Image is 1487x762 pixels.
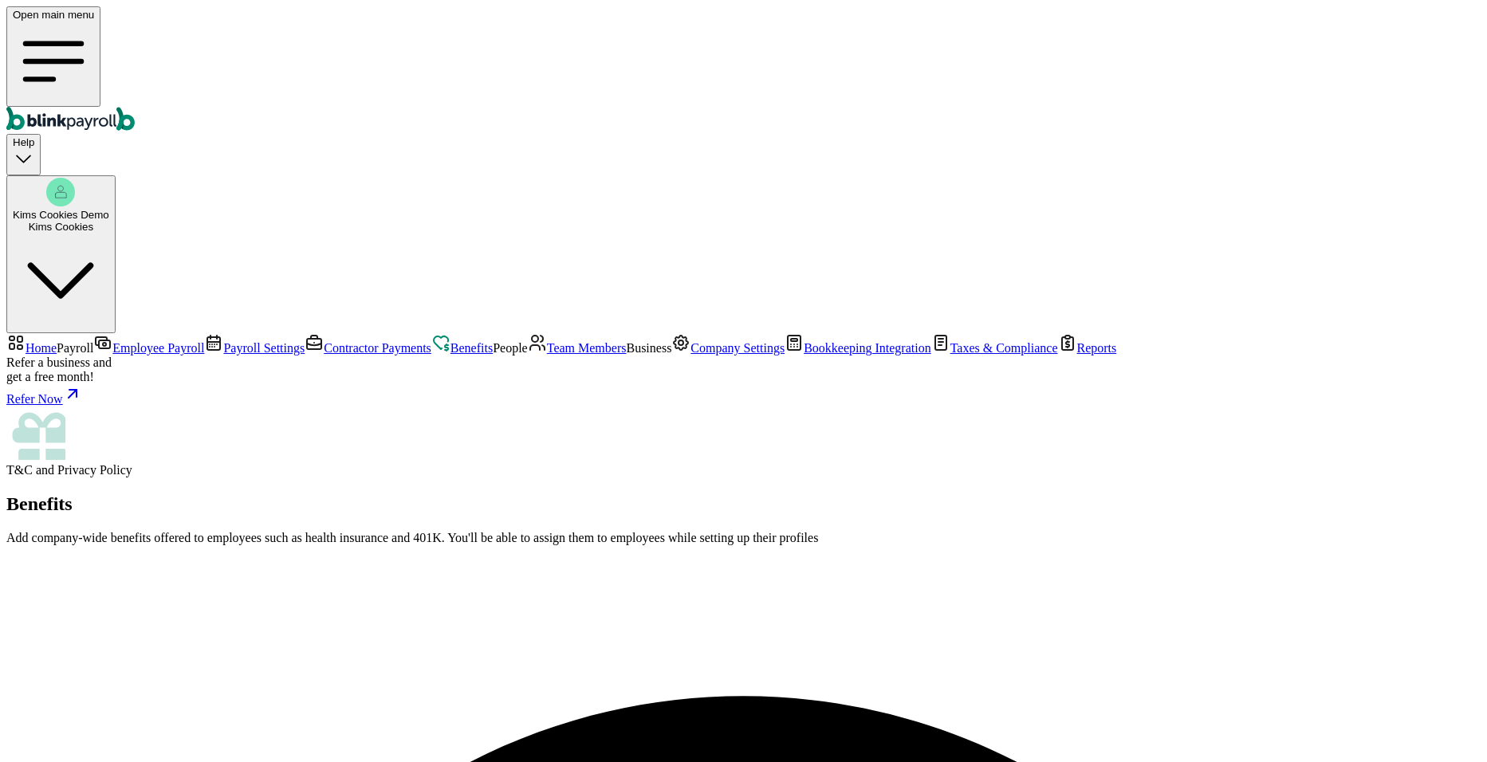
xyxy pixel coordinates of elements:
span: Open main menu [13,9,94,21]
button: Open main menu [6,6,100,107]
nav: Sidebar [6,333,1481,477]
div: Refer a business and get a free month! [6,355,1481,384]
span: Reports [1077,341,1117,355]
a: Employee Payroll [93,341,204,355]
span: Company Settings [690,341,785,355]
a: Payroll Settings [204,341,305,355]
span: People [493,341,528,355]
span: Bookkeeping Integration [804,341,931,355]
span: Benefits [450,341,493,355]
a: Contractor Payments [305,341,431,355]
span: Team Members [547,341,627,355]
p: Add company-wide benefits offered to employees such as health insurance and 401K. You'll be able ... [6,531,1481,545]
span: Payroll [57,341,93,355]
span: and [6,463,132,477]
a: Reports [1058,341,1117,355]
span: T&C [6,463,33,477]
a: Refer Now [6,384,1481,407]
span: Employee Payroll [112,341,204,355]
a: Company Settings [671,341,785,355]
span: Business [626,341,671,355]
h2: Benefits [6,493,1481,515]
button: Kims Cookies DemoKims Cookies [6,175,116,334]
span: Home [26,341,57,355]
a: Bookkeeping Integration [785,341,931,355]
div: Kims Cookies [13,221,109,233]
a: Home [6,341,57,355]
a: Taxes & Compliance [931,341,1058,355]
button: Help [6,134,41,175]
a: Team Members [528,341,627,355]
nav: Global [6,6,1481,134]
span: Contractor Payments [324,341,431,355]
span: Help [13,136,34,148]
a: Benefits [431,341,493,355]
span: Privacy Policy [57,463,132,477]
iframe: Chat Widget [1221,590,1487,762]
span: Payroll Settings [223,341,305,355]
span: Kims Cookies Demo [13,209,109,221]
span: Taxes & Compliance [950,341,1058,355]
